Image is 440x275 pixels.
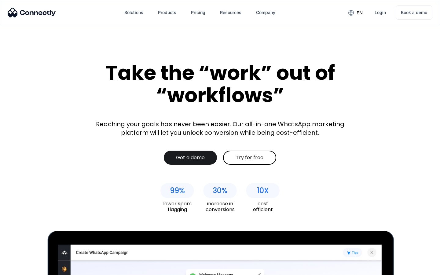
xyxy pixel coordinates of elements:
[119,5,148,20] div: Solutions
[246,201,280,212] div: cost efficient
[191,8,205,17] div: Pricing
[186,5,210,20] a: Pricing
[213,186,227,195] div: 30%
[82,62,358,106] div: Take the “work” out of “workflows”
[256,8,275,17] div: Company
[396,5,432,20] a: Book a demo
[92,120,348,137] div: Reaching your goals has never been easier. Our all-in-one WhatsApp marketing platform will let yo...
[343,8,367,17] div: en
[236,155,263,161] div: Try for free
[6,264,37,273] aside: Language selected: English
[160,201,194,212] div: lower spam flagging
[357,9,363,17] div: en
[12,264,37,273] ul: Language list
[124,8,143,17] div: Solutions
[375,8,386,17] div: Login
[257,186,269,195] div: 10X
[176,155,205,161] div: Get a demo
[170,186,185,195] div: 99%
[251,5,280,20] div: Company
[8,8,56,17] img: Connectly Logo
[223,151,276,165] a: Try for free
[153,5,181,20] div: Products
[164,151,217,165] a: Get a demo
[158,8,176,17] div: Products
[203,201,237,212] div: increase in conversions
[220,8,241,17] div: Resources
[370,5,391,20] a: Login
[215,5,246,20] div: Resources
